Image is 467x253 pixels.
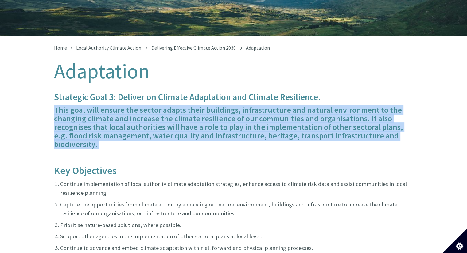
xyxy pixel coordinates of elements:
[151,45,236,51] a: Delivering Effective Climate Action 2030
[54,165,413,176] h3: Key Objectives
[54,45,67,51] a: Home
[54,60,413,83] h1: Adaptation
[60,232,413,241] li: Support other agencies in the implementation of other sectoral plans at local level.
[60,221,413,229] li: Prioritise nature-based solutions, where possible.
[60,244,413,252] li: Continue to advance and embed climate adaptation within all forward and physical planning processes.
[60,200,413,218] li: Capture the opportunities from climate action by enhancing our natural environment, buildings and...
[54,106,413,149] h5: This goal will ensure the sector adapts their buildings, infrastructure and natural environment t...
[442,228,467,253] button: Set cookie preferences
[60,179,413,198] li: Continue implementation of local authority climate adaptation strategies, enhance access to clima...
[54,93,413,102] h4: Strategic Goal 3: Deliver on Climate Adaptation and Climate Resilience.
[76,45,141,51] a: Local Authority Climate Action
[246,45,270,51] span: Adaptation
